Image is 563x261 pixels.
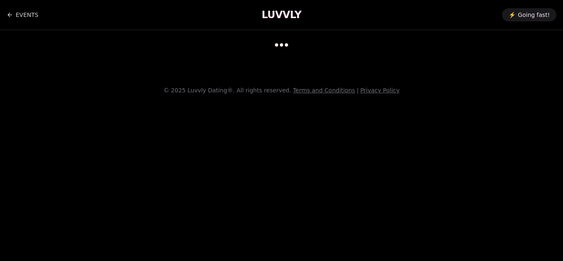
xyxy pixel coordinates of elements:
span: ⚡️ [509,11,516,19]
a: Privacy Policy [360,87,399,94]
a: LUVVLY [262,8,301,21]
a: Back to events [7,7,38,23]
span: | [357,87,359,94]
span: Going fast! [518,11,550,19]
a: Terms and Conditions [293,87,355,94]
